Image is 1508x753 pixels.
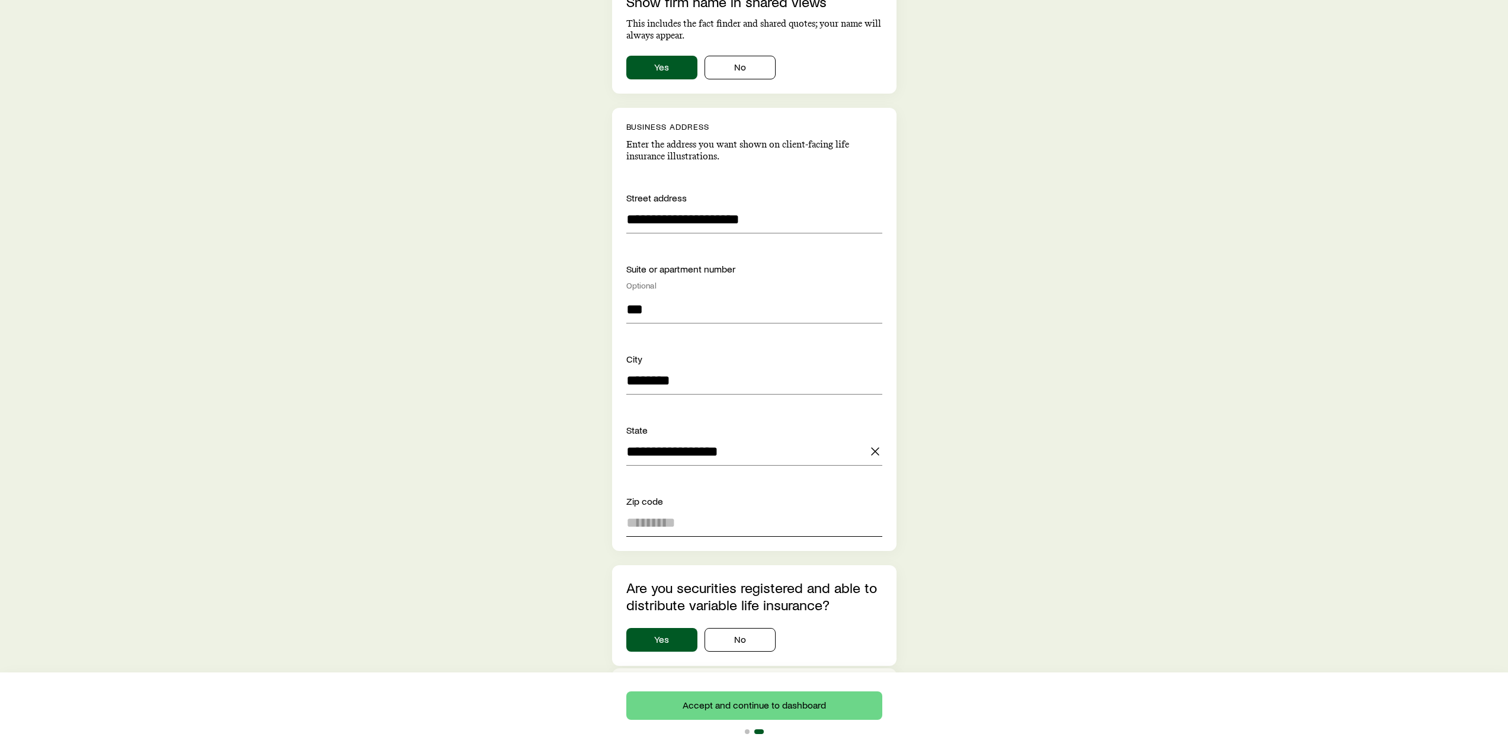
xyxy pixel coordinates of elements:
[626,262,882,290] div: Suite or apartment number
[626,122,882,132] p: Business address
[626,56,697,79] button: Yes
[626,352,882,366] div: City
[626,494,882,508] div: Zip code
[705,628,776,652] button: No
[705,56,776,79] button: No
[626,423,882,437] div: State
[626,139,882,162] p: Enter the address you want shown on client-facing life insurance illustrations.
[626,628,882,652] div: securitiesRegistrationInfo.isSecuritiesRegistered
[626,579,877,613] label: Are you securities registered and able to distribute variable life insurance?
[626,191,882,205] div: Street address
[626,691,882,720] button: Accept and continue to dashboard
[626,18,882,41] p: This includes the fact finder and shared quotes; your name will always appear.
[626,56,882,79] div: showAgencyNameInSharedViews
[626,281,882,290] div: Optional
[626,628,697,652] button: Yes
